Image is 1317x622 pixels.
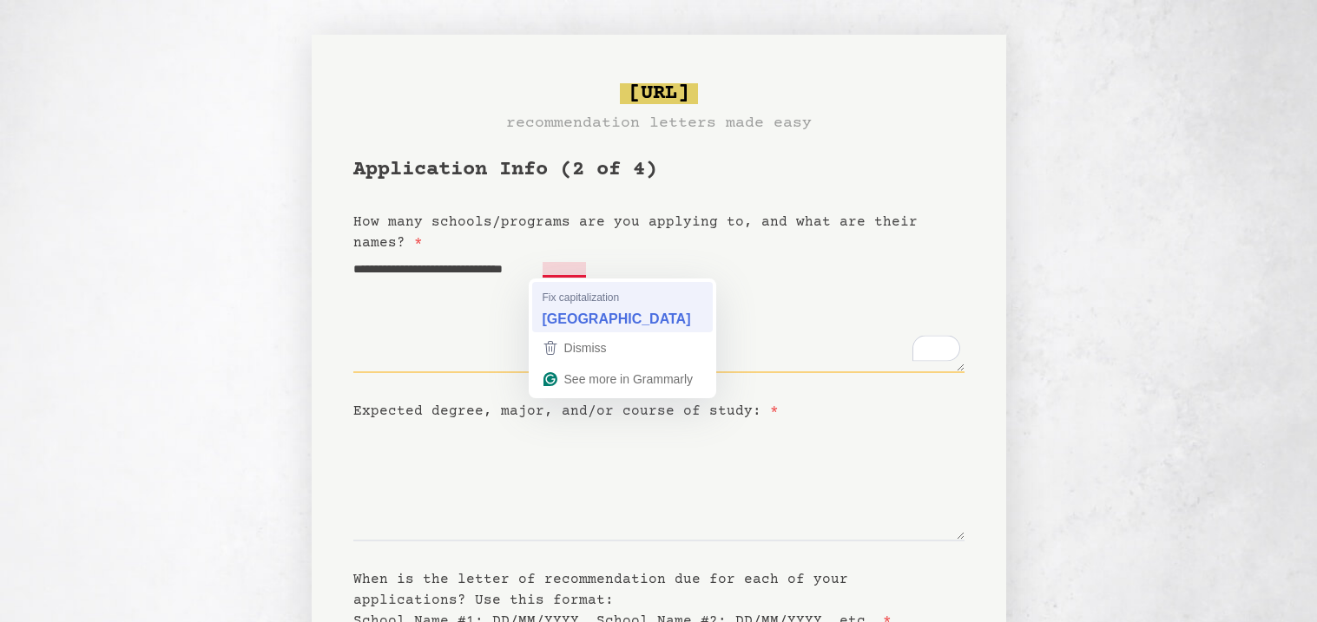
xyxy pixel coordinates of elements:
[506,111,812,135] h3: recommendation letters made easy
[620,83,698,104] span: [URL]
[353,253,965,373] textarea: To enrich screen reader interactions, please activate Accessibility in Grammarly extension settings
[353,403,779,419] label: Expected degree, major, and/or course of study:
[353,156,965,184] h1: Application Info (2 of 4)
[353,214,918,251] label: How many schools/programs are you applying to, and what are their names?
